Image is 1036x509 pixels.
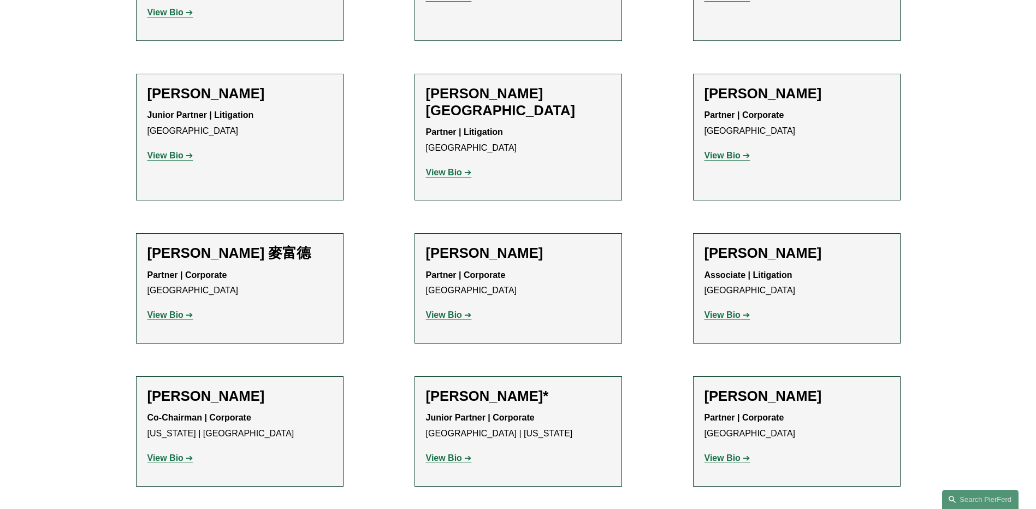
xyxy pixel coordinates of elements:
[147,151,193,160] a: View Bio
[147,270,227,280] strong: Partner | Corporate
[705,388,889,405] h2: [PERSON_NAME]
[147,245,332,262] h2: [PERSON_NAME] 麥富德
[426,453,462,463] strong: View Bio
[426,453,472,463] a: View Bio
[426,413,535,422] strong: Junior Partner | Corporate
[147,310,183,319] strong: View Bio
[705,245,889,262] h2: [PERSON_NAME]
[426,125,611,156] p: [GEOGRAPHIC_DATA]
[426,268,611,299] p: [GEOGRAPHIC_DATA]
[705,108,889,139] p: [GEOGRAPHIC_DATA]
[705,410,889,442] p: [GEOGRAPHIC_DATA]
[147,413,251,422] strong: Co-Chairman | Corporate
[147,388,332,405] h2: [PERSON_NAME]
[705,151,741,160] strong: View Bio
[426,85,611,119] h2: [PERSON_NAME][GEOGRAPHIC_DATA]
[147,453,183,463] strong: View Bio
[147,268,332,299] p: [GEOGRAPHIC_DATA]
[147,108,332,139] p: [GEOGRAPHIC_DATA]
[705,110,784,120] strong: Partner | Corporate
[705,270,792,280] strong: Associate | Litigation
[705,453,741,463] strong: View Bio
[147,8,193,17] a: View Bio
[147,410,332,442] p: [US_STATE] | [GEOGRAPHIC_DATA]
[705,151,750,160] a: View Bio
[147,151,183,160] strong: View Bio
[705,85,889,102] h2: [PERSON_NAME]
[426,388,611,405] h2: [PERSON_NAME]*
[147,110,254,120] strong: Junior Partner | Litigation
[426,127,503,137] strong: Partner | Litigation
[705,268,889,299] p: [GEOGRAPHIC_DATA]
[426,410,611,442] p: [GEOGRAPHIC_DATA] | [US_STATE]
[705,310,741,319] strong: View Bio
[426,310,462,319] strong: View Bio
[426,168,472,177] a: View Bio
[705,413,784,422] strong: Partner | Corporate
[705,310,750,319] a: View Bio
[147,85,332,102] h2: [PERSON_NAME]
[147,310,193,319] a: View Bio
[426,310,472,319] a: View Bio
[705,453,750,463] a: View Bio
[147,8,183,17] strong: View Bio
[426,168,462,177] strong: View Bio
[426,270,506,280] strong: Partner | Corporate
[942,490,1019,509] a: Search this site
[147,453,193,463] a: View Bio
[426,245,611,262] h2: [PERSON_NAME]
